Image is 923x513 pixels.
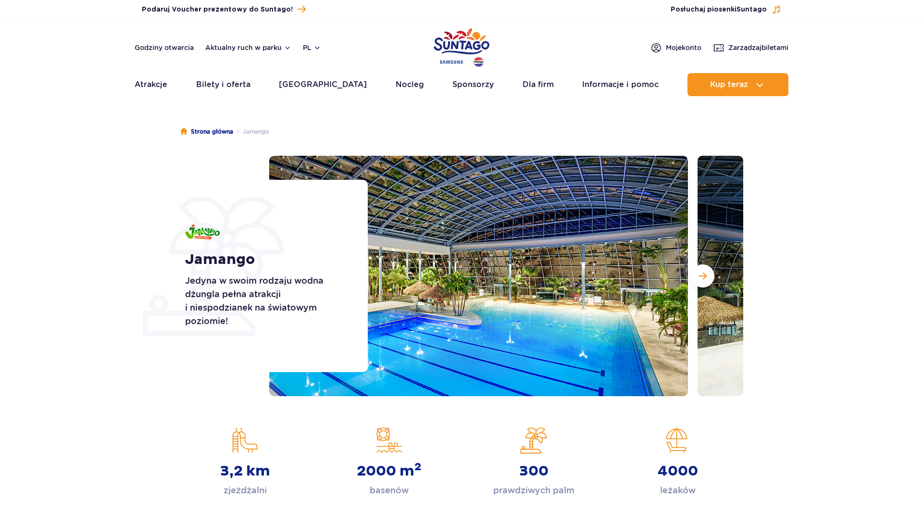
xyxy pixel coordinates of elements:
p: prawdziwych palm [493,484,574,497]
button: Posłuchaj piosenkiSuntago [671,5,781,14]
button: pl [303,43,321,52]
p: zjeżdżalni [224,484,267,497]
a: Atrakcje [135,73,167,96]
a: Nocleg [396,73,424,96]
strong: 300 [519,463,549,480]
button: Następny slajd [691,264,714,288]
span: Posłuchaj piosenki [671,5,767,14]
a: Zarządzajbiletami [713,42,788,53]
sup: 2 [414,460,422,474]
strong: 2000 m [357,463,422,480]
a: Podaruj Voucher prezentowy do Suntago! [142,3,306,16]
strong: 4000 [658,463,698,480]
a: [GEOGRAPHIC_DATA] [279,73,367,96]
a: Mojekonto [650,42,701,53]
a: Strona główna [180,127,233,137]
a: Park of Poland [434,24,489,68]
a: Bilety i oferta [196,73,250,96]
button: Kup teraz [687,73,788,96]
h1: Jamango [185,251,346,268]
strong: 3,2 km [220,463,270,480]
p: leżaków [660,484,696,497]
a: Sponsorzy [452,73,494,96]
span: Kup teraz [710,80,748,89]
li: Jamango [233,127,269,137]
span: Moje konto [666,43,701,52]
span: Podaruj Voucher prezentowy do Suntago! [142,5,293,14]
p: Jedyna w swoim rodzaju wodna dżungla pełna atrakcji i niespodzianek na światowym poziomie! [185,274,346,328]
a: Dla firm [523,73,554,96]
a: Godziny otwarcia [135,43,194,52]
a: Informacje i pomoc [582,73,659,96]
img: Jamango [185,225,220,239]
span: Zarządzaj biletami [728,43,788,52]
button: Aktualny ruch w parku [205,44,291,51]
span: Suntago [736,6,767,13]
p: basenów [370,484,409,497]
